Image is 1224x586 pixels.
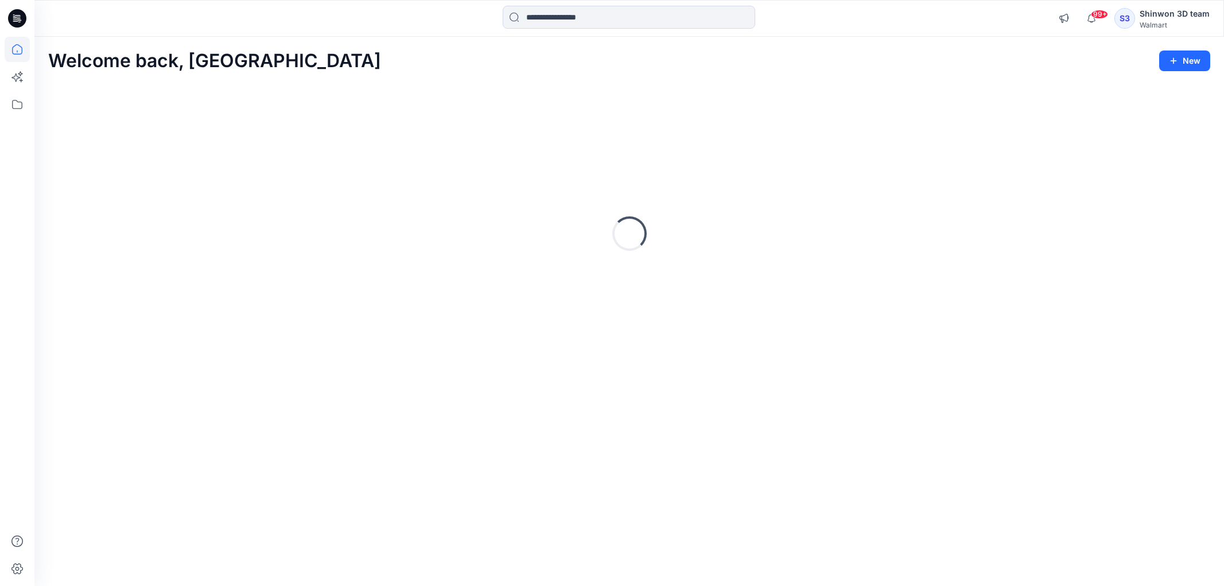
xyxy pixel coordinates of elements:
span: 99+ [1091,10,1108,19]
div: Walmart [1140,21,1210,29]
h2: Welcome back, [GEOGRAPHIC_DATA] [48,51,381,72]
div: S3 [1114,8,1135,29]
div: Shinwon 3D team [1140,7,1210,21]
button: New [1159,51,1210,71]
